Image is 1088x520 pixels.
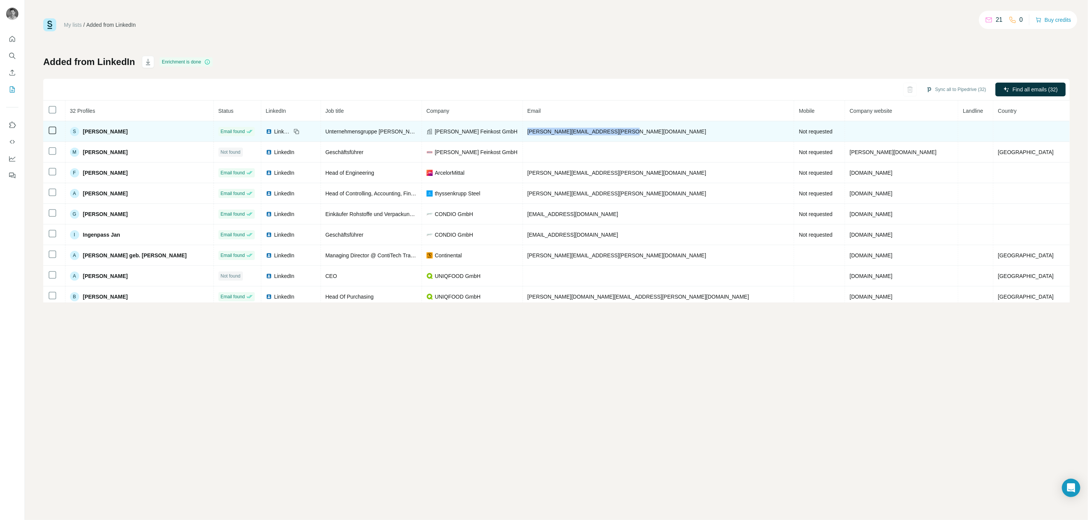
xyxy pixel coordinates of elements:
span: Head of Controlling, Accounting, Finance & Risk thyssenkrupp Steel Europe AG [326,190,514,197]
span: LinkedIn [274,231,295,239]
span: [PERSON_NAME] [83,169,128,177]
img: LinkedIn logo [266,170,272,176]
span: [PERSON_NAME][EMAIL_ADDRESS][PERSON_NAME][DOMAIN_NAME] [528,170,707,176]
div: G [70,210,79,219]
span: Geschäftsführer [326,232,364,238]
span: Company website [850,108,892,114]
img: LinkedIn logo [266,190,272,197]
p: 21 [996,15,1003,24]
span: Managing Director @ ContiTech Transportbandsysteme GmbH [326,252,474,258]
img: company-logo [427,211,433,217]
span: Email found [221,252,245,259]
span: [PERSON_NAME] geb. [PERSON_NAME] [83,252,187,259]
img: LinkedIn logo [266,252,272,258]
span: Email [528,108,541,114]
span: Find all emails (32) [1013,86,1058,93]
button: Feedback [6,169,18,182]
span: [GEOGRAPHIC_DATA] [998,273,1054,279]
span: Email found [221,190,245,197]
span: UNIQFOOD GmbH [435,272,481,280]
span: Email found [221,231,245,238]
button: Quick start [6,32,18,46]
span: LinkedIn [274,252,295,259]
span: [PERSON_NAME][DOMAIN_NAME][EMAIL_ADDRESS][PERSON_NAME][DOMAIN_NAME] [528,294,749,300]
span: Not found [221,273,241,279]
img: company-logo [427,232,433,238]
span: [DOMAIN_NAME] [850,232,893,238]
span: [EMAIL_ADDRESS][DOMAIN_NAME] [528,211,618,217]
span: [PERSON_NAME] [83,272,128,280]
button: Use Surfe API [6,135,18,149]
button: Buy credits [1036,15,1071,25]
span: [DOMAIN_NAME] [850,190,893,197]
span: LinkedIn [274,169,295,177]
div: S [70,127,79,136]
div: A [70,251,79,260]
span: [DOMAIN_NAME] [850,211,893,217]
span: [PERSON_NAME] [83,210,128,218]
div: A [70,271,79,281]
span: Geschäftsführer [326,149,364,155]
span: Not found [221,149,241,156]
span: [DOMAIN_NAME] [850,273,893,279]
span: [GEOGRAPHIC_DATA] [998,149,1054,155]
div: M [70,148,79,157]
span: [PERSON_NAME][EMAIL_ADDRESS][PERSON_NAME][DOMAIN_NAME] [528,252,707,258]
span: [PERSON_NAME][EMAIL_ADDRESS][PERSON_NAME][DOMAIN_NAME] [528,128,707,135]
span: 32 Profiles [70,108,95,114]
span: [PERSON_NAME] [83,128,128,135]
span: [PERSON_NAME] Feinkost GmbH [435,148,518,156]
span: Company [427,108,450,114]
span: [PERSON_NAME] [83,148,128,156]
img: company-logo [427,294,433,300]
span: CONDIO GmbH [435,231,473,239]
span: LinkedIn [274,293,295,301]
p: 0 [1020,15,1023,24]
span: Email found [221,169,245,176]
button: Dashboard [6,152,18,166]
button: Enrich CSV [6,66,18,80]
span: [DOMAIN_NAME] [850,294,893,300]
button: My lists [6,83,18,96]
span: Email found [221,128,245,135]
button: Find all emails (32) [995,83,1066,96]
img: LinkedIn logo [266,232,272,238]
span: Einkäufer Rohstoffe und Verpackungen Food [326,211,432,217]
img: LinkedIn logo [266,128,272,135]
span: UNIQFOOD GmbH [435,293,481,301]
span: [DOMAIN_NAME] [850,252,893,258]
span: Not requested [799,211,832,217]
button: Search [6,49,18,63]
span: Job title [326,108,344,114]
span: thyssenkrupp Steel [435,190,480,197]
img: LinkedIn logo [266,149,272,155]
img: LinkedIn logo [266,273,272,279]
button: Sync all to Pipedrive (32) [921,84,992,95]
span: Email found [221,211,245,218]
li: / [83,21,85,29]
span: Continental [435,252,462,259]
img: company-logo [427,273,433,279]
img: company-logo [427,149,433,155]
span: Head of Engineering [326,170,375,176]
button: Use Surfe on LinkedIn [6,118,18,132]
div: B [70,292,79,301]
span: [DOMAIN_NAME] [850,170,893,176]
span: Landline [963,108,983,114]
span: [PERSON_NAME][DOMAIN_NAME] [850,149,937,155]
a: My lists [64,22,82,28]
img: company-logo [427,190,433,197]
h1: Added from LinkedIn [43,56,135,68]
span: Not requested [799,149,832,155]
span: LinkedIn [266,108,286,114]
span: [PERSON_NAME] [83,293,128,301]
img: LinkedIn logo [266,294,272,300]
div: Open Intercom Messenger [1062,479,1080,497]
span: Not requested [799,190,832,197]
img: company-logo [427,252,433,258]
span: CONDIO GmbH [435,210,473,218]
span: Mobile [799,108,814,114]
span: LinkedIn [274,190,295,197]
img: Avatar [6,8,18,20]
img: LinkedIn logo [266,211,272,217]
